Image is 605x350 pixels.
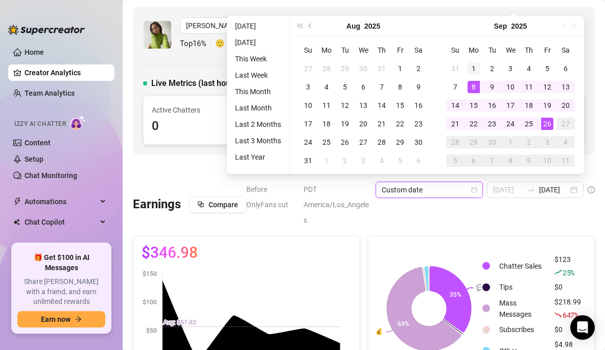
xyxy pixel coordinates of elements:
[504,99,517,112] div: 17
[554,281,581,293] div: $0
[520,115,538,133] td: 2025-09-25
[17,253,105,273] span: 🎁 Get $100 in AI Messages
[468,136,480,148] div: 29
[231,85,285,98] li: This Month
[320,118,333,130] div: 18
[570,315,595,340] div: Open Intercom Messenger
[336,78,354,96] td: 2025-08-05
[336,151,354,170] td: 2025-09-02
[336,133,354,151] td: 2025-08-26
[501,151,520,170] td: 2025-10-08
[70,115,86,130] img: AI Chatter
[357,118,369,130] div: 20
[501,59,520,78] td: 2025-09-03
[302,99,314,112] div: 10
[501,78,520,96] td: 2025-09-10
[471,187,477,193] span: calendar
[41,315,71,323] span: Earn now
[538,78,556,96] td: 2025-09-12
[556,78,575,96] td: 2025-09-13
[25,193,97,210] span: Automations
[560,62,572,75] div: 6
[373,78,391,96] td: 2025-08-07
[317,115,336,133] td: 2025-08-18
[504,62,517,75] div: 3
[501,133,520,151] td: 2025-10-01
[320,155,333,167] div: 1
[152,104,276,116] span: Active Chatters
[464,96,483,115] td: 2025-09-15
[468,62,480,75] div: 1
[560,118,572,130] div: 27
[409,151,428,170] td: 2025-09-06
[320,99,333,112] div: 11
[317,151,336,170] td: 2025-09-01
[464,133,483,151] td: 2025-09-29
[391,133,409,151] td: 2025-08-29
[446,133,464,151] td: 2025-09-28
[299,115,317,133] td: 2025-08-17
[231,151,285,163] li: Last Year
[339,136,351,148] div: 26
[520,59,538,78] td: 2025-09-04
[357,155,369,167] div: 3
[495,322,549,338] td: Subscribes
[449,155,461,167] div: 5
[449,118,461,130] div: 21
[486,118,498,130] div: 23
[468,81,480,93] div: 8
[189,196,246,213] button: Compare
[486,99,498,112] div: 16
[299,41,317,59] th: Su
[394,81,406,93] div: 8
[25,171,77,180] a: Chat Monitoring
[563,310,578,320] span: 647 %
[320,136,333,148] div: 25
[523,81,535,93] div: 11
[449,62,461,75] div: 31
[501,41,520,59] th: We
[538,96,556,115] td: 2025-09-19
[504,81,517,93] div: 10
[375,327,383,335] text: 💰
[468,118,480,130] div: 22
[412,81,425,93] div: 9
[320,62,333,75] div: 28
[354,115,373,133] td: 2025-08-20
[468,155,480,167] div: 6
[554,296,581,321] div: $218.99
[446,96,464,115] td: 2025-09-14
[523,118,535,130] div: 25
[464,151,483,170] td: 2025-10-06
[464,41,483,59] th: Mo
[493,184,522,195] input: Start date
[409,78,428,96] td: 2025-08-09
[560,81,572,93] div: 13
[486,155,498,167] div: 7
[520,133,538,151] td: 2025-10-02
[554,254,581,278] div: $123
[299,96,317,115] td: 2025-08-10
[394,62,406,75] div: 1
[412,118,425,130] div: 23
[483,96,501,115] td: 2025-09-16
[339,99,351,112] div: 12
[520,151,538,170] td: 2025-10-09
[339,62,351,75] div: 29
[13,218,20,226] img: Chat Copilot
[409,96,428,115] td: 2025-08-16
[541,155,553,167] div: 10
[563,268,574,277] span: 25 %
[354,151,373,170] td: 2025-09-03
[495,296,549,321] td: Mass Messages
[520,96,538,115] td: 2025-09-18
[483,41,501,59] th: Tu
[151,77,237,90] span: Live Metrics (last hour)
[302,136,314,148] div: 24
[391,96,409,115] td: 2025-08-15
[412,155,425,167] div: 6
[302,62,314,75] div: 27
[376,81,388,93] div: 7
[523,155,535,167] div: 9
[391,59,409,78] td: 2025-08-01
